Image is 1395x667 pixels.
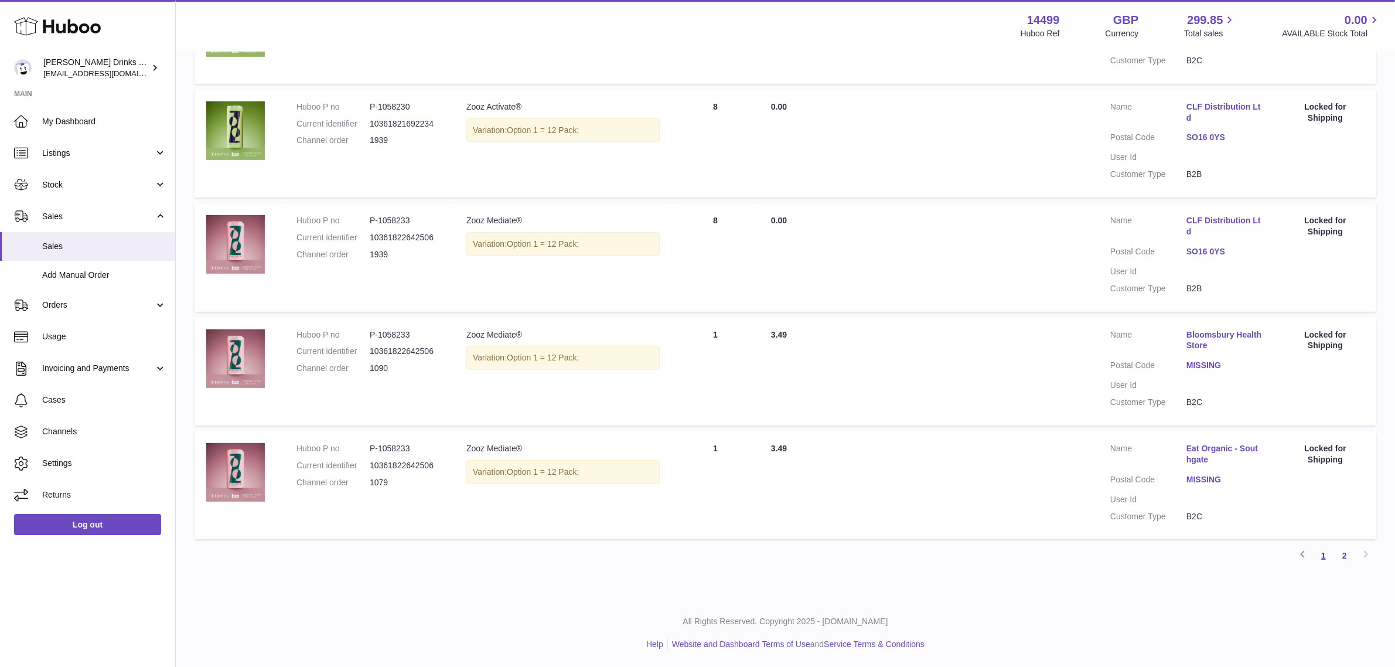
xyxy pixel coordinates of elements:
span: Option 1 = 12 Pack; [507,353,579,362]
p: All Rights Reserved. Copyright 2025 - [DOMAIN_NAME] [185,616,1386,627]
span: Listings [42,148,154,159]
span: 0.00 [771,102,787,111]
dt: Name [1110,329,1186,355]
a: SO16 0YS [1186,246,1263,257]
span: Sales [42,211,154,222]
td: 8 [671,90,759,198]
dd: B2C [1186,397,1263,408]
a: MISSING [1186,474,1263,485]
img: MEDIATE_1_68be7b9d-234d-4eb2-b0ee-639b03038b08.png [206,215,265,274]
dd: B2B [1186,283,1263,294]
span: Orders [42,300,154,311]
dd: 1079 [370,477,443,488]
dd: P-1058230 [370,101,443,113]
dt: Customer Type [1110,55,1186,66]
dd: 1090 [370,363,443,374]
div: Zooz Mediate® [466,215,660,226]
div: Variation: [466,232,660,256]
dd: P-1058233 [370,443,443,454]
dd: B2C [1186,511,1263,522]
dt: Current identifier [296,460,370,471]
strong: GBP [1113,12,1138,28]
a: SO16 0YS [1186,132,1263,143]
a: 0.00 AVAILABLE Stock Total [1282,12,1381,39]
dd: 10361822642506 [370,460,443,471]
span: Sales [42,241,166,252]
a: Website and Dashboard Terms of Use [672,639,810,649]
dt: Huboo P no [296,101,370,113]
span: Returns [42,489,166,501]
dd: 1939 [370,249,443,260]
dt: Huboo P no [296,329,370,341]
dt: Current identifier [296,346,370,357]
img: MEDIATE_1_68be7b9d-234d-4eb2-b0ee-639b03038b08.png [206,329,265,388]
div: Locked for Shipping [1286,101,1365,124]
td: 1 [671,318,759,426]
dt: Huboo P no [296,443,370,454]
dt: Current identifier [296,232,370,243]
span: 0.00 [1345,12,1367,28]
span: Option 1 = 12 Pack; [507,467,579,477]
div: Currency [1106,28,1139,39]
div: Variation: [466,460,660,484]
td: 8 [671,203,759,311]
dt: User Id [1110,380,1186,391]
dt: Customer Type [1110,511,1186,522]
a: MISSING [1186,360,1263,371]
span: Add Manual Order [42,270,166,281]
dd: P-1058233 [370,215,443,226]
span: 0.00 [771,216,787,225]
dt: Name [1110,215,1186,240]
div: Locked for Shipping [1286,215,1365,237]
a: Bloomsbury Health Store [1186,329,1263,352]
span: Channels [42,426,166,437]
div: Variation: [466,346,660,370]
dt: Customer Type [1110,283,1186,294]
span: Total sales [1184,28,1236,39]
dt: Postal Code [1110,360,1186,374]
td: 1 [671,431,759,539]
dt: Customer Type [1110,169,1186,180]
dd: 1939 [370,135,443,146]
dd: B2C [1186,55,1263,66]
span: Usage [42,331,166,342]
div: Variation: [466,118,660,142]
a: 2 [1334,545,1355,566]
a: CLF Distribution Ltd [1186,215,1263,237]
span: Option 1 = 12 Pack; [507,125,579,135]
span: AVAILABLE Stock Total [1282,28,1381,39]
dt: User Id [1110,266,1186,277]
span: Option 1 = 12 Pack; [507,239,579,249]
dd: 10361822642506 [370,346,443,357]
div: Zooz Mediate® [466,443,660,454]
dt: Postal Code [1110,246,1186,260]
a: Eat Organic - Southgate [1186,443,1263,465]
dt: Huboo P no [296,215,370,226]
span: Stock [42,179,154,190]
img: internalAdmin-14499@internal.huboo.com [14,59,32,77]
dt: Channel order [296,249,370,260]
a: CLF Distribution Ltd [1186,101,1263,124]
li: and [668,639,925,650]
span: Settings [42,458,166,469]
dt: Channel order [296,477,370,488]
div: Locked for Shipping [1286,443,1365,465]
span: My Dashboard [42,116,166,127]
dt: User Id [1110,152,1186,163]
dt: Postal Code [1110,132,1186,146]
span: 3.49 [771,444,787,453]
dd: 10361821692234 [370,118,443,130]
div: Huboo Ref [1021,28,1060,39]
dt: Name [1110,101,1186,127]
div: [PERSON_NAME] Drinks LTD (t/a Zooz) [43,57,149,79]
span: 3.49 [771,330,787,339]
dd: 10361822642506 [370,232,443,243]
dt: Channel order [296,363,370,374]
img: MEDIATE_1_68be7b9d-234d-4eb2-b0ee-639b03038b08.png [206,443,265,502]
span: Cases [42,394,166,406]
a: 299.85 Total sales [1184,12,1236,39]
dd: B2B [1186,169,1263,180]
a: Log out [14,514,161,535]
span: 299.85 [1187,12,1223,28]
dt: Postal Code [1110,474,1186,488]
